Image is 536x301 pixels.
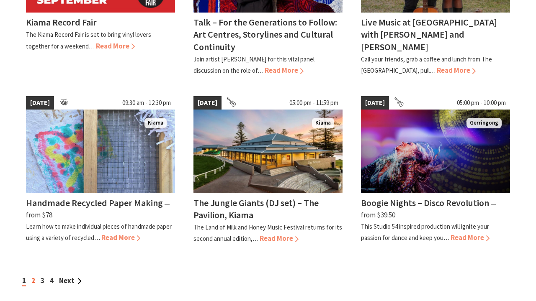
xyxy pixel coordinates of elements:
img: Boogie Nights [361,110,510,193]
h4: Live Music at [GEOGRAPHIC_DATA] with [PERSON_NAME] and [PERSON_NAME] [361,16,497,52]
span: Gerringong [466,118,502,128]
p: The Kiama Record Fair is set to bring vinyl lovers together for a weekend… [26,31,151,50]
span: Read More [451,233,490,242]
span: ⁠— from $39.50 [361,199,496,219]
span: 1 [22,276,26,286]
h4: The Jungle Giants (DJ set) – The Pavilion, Kiama [193,197,319,221]
span: 05:00 pm - 11:59 pm [285,96,343,110]
span: Kiama [312,118,334,128]
span: Read More [437,66,476,75]
p: Join artist [PERSON_NAME] for this vital panel discussion on the role of… [193,55,314,74]
p: Learn how to make individual pieces of handmade paper using a variety of recycled… [26,222,172,242]
p: This Studio 54 inspired production will ignite your passion for dance and keep you… [361,222,489,242]
a: [DATE] 05:00 pm - 10:00 pm Boogie Nights Gerringong Boogie Nights – Disco Revolution ⁠— from $39.... [361,96,510,244]
img: Land of Milk an Honey Festival [193,110,343,193]
h4: Talk – For the Generations to Follow: Art Centres, Storylines and Cultural Continuity [193,16,337,52]
a: [DATE] 09:30 am - 12:30 pm Handmade Paper Kiama Handmade Recycled Paper Making ⁠— from $78 Learn ... [26,96,175,244]
h4: Handmade Recycled Paper Making [26,197,163,209]
a: Next [59,276,82,285]
span: Read More [96,41,135,51]
h4: Kiama Record Fair [26,16,97,28]
a: 4 [50,276,54,285]
span: 05:00 pm - 10:00 pm [453,96,510,110]
span: ⁠— from $78 [26,199,170,219]
a: 2 [31,276,35,285]
span: Read More [260,234,299,243]
span: [DATE] [361,96,389,110]
a: [DATE] 05:00 pm - 11:59 pm Land of Milk an Honey Festival Kiama The Jungle Giants (DJ set) – The ... [193,96,343,244]
span: [DATE] [193,96,222,110]
p: Call your friends, grab a coffee and lunch from The [GEOGRAPHIC_DATA], pull… [361,55,492,74]
span: Read More [101,233,140,242]
span: 09:30 am - 12:30 pm [118,96,175,110]
span: Kiama [144,118,167,128]
span: Read More [265,66,304,75]
img: Handmade Paper [26,110,175,193]
h4: Boogie Nights – Disco Revolution [361,197,489,209]
span: [DATE] [26,96,54,110]
p: The Land of Milk and Honey Music Festival returns for its second annual edition,… [193,223,342,242]
a: 3 [41,276,44,285]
